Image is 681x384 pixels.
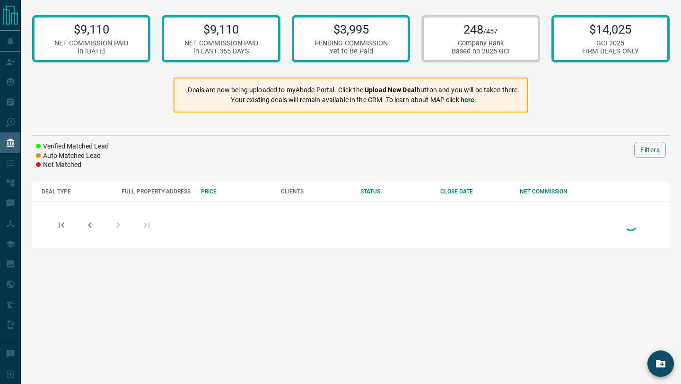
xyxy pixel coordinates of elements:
div: CLIENTS [281,188,351,195]
div: DEAL TYPE [42,188,112,195]
div: PRICE [201,188,271,195]
div: FULL PROPERTY ADDRESS [122,188,192,195]
p: $9,110 [184,22,258,36]
div: in [DATE] [54,47,128,55]
div: NET COMMISSION PAID [54,39,128,47]
p: $14,025 [582,22,639,36]
div: GCI 2025 [582,39,639,47]
strong: Upload New Deal [365,86,417,94]
div: STATUS [360,188,431,195]
p: $9,110 [54,22,128,36]
div: Company Rank [452,39,510,47]
span: /457 [483,27,498,35]
div: in LAST 365 DAYS [184,47,258,55]
div: NET COMMISSION [520,188,590,195]
p: Deals are now being uploaded to myAbode Portal. Click the button and you will be taken there. [188,85,519,95]
div: PENDING COMMISSION [314,39,388,47]
div: Yet to Be Paid [314,47,388,55]
div: NET COMMISSION PAID [184,39,258,47]
p: 248 [452,22,510,36]
button: Filters [634,142,666,158]
li: Auto Matched Lead [36,151,109,161]
li: Verified Matched Lead [36,142,109,151]
li: Not Matched [36,160,109,170]
p: Your existing deals will remain available in the CRM. To learn about MAP click . [188,95,519,105]
div: Based on 2025 GCI [452,47,510,55]
div: FIRM DEALS ONLY [582,47,639,55]
p: $3,995 [314,22,388,36]
div: CLOSE DATE [440,188,511,195]
a: here [461,96,475,104]
div: Loading [621,215,640,235]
